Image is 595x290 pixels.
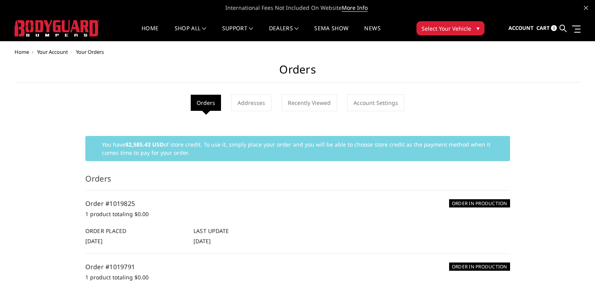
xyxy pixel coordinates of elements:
[125,141,164,148] strong: $2,585.43 USD
[85,227,185,235] h6: Order Placed
[193,227,293,235] h6: Last Update
[76,48,104,55] span: Your Orders
[85,237,103,245] span: [DATE]
[347,94,404,111] a: Account Settings
[477,24,479,32] span: ▾
[15,20,99,37] img: BODYGUARD BUMPERS
[416,21,484,35] button: Select Your Vehicle
[37,48,68,55] a: Your Account
[342,4,368,12] a: More Info
[508,24,534,31] span: Account
[314,26,348,41] a: SEMA Show
[85,273,510,282] p: 1 product totaling $0.00
[175,26,206,41] a: shop all
[15,48,29,55] a: Home
[536,18,557,39] a: Cart 0
[15,63,581,83] h1: Orders
[85,173,510,191] h3: Orders
[536,24,550,31] span: Cart
[231,94,271,111] a: Addresses
[551,25,557,31] span: 0
[85,199,135,208] a: Order #1019825
[508,18,534,39] a: Account
[364,26,380,41] a: News
[222,26,253,41] a: Support
[191,95,221,111] li: Orders
[193,237,211,245] span: [DATE]
[142,26,158,41] a: Home
[449,199,510,207] h6: ORDER IN PRODUCTION
[85,262,135,271] a: Order #1019791
[449,262,510,271] h6: ORDER IN PRODUCTION
[269,26,299,41] a: Dealers
[282,94,337,111] a: Recently Viewed
[85,209,510,219] p: 1 product totaling $0.00
[85,136,510,161] div: You have of store credit. To use it, simply place your order and you will be able to choose store...
[422,24,471,33] span: Select Your Vehicle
